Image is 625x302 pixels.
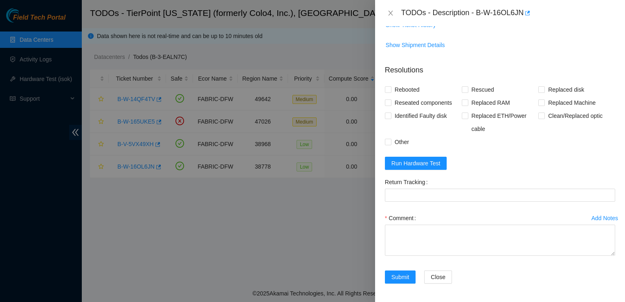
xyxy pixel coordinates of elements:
span: Close [431,273,445,282]
span: Clean/Replaced optic [545,109,606,122]
button: Add Notes [591,212,618,225]
span: Other [391,135,412,149]
input: Return Tracking [385,189,615,202]
div: TODOs - Description - B-W-16OL6JN [401,7,615,20]
p: Resolutions [385,58,615,76]
span: Submit [391,273,409,282]
span: Replaced Machine [545,96,599,109]
button: Submit [385,270,416,284]
span: Show Shipment Details [386,41,445,50]
span: Reseated components [391,96,455,109]
button: Show Shipment Details [385,38,445,52]
span: close [387,10,394,16]
label: Return Tracking [385,176,431,189]
label: Comment [385,212,419,225]
span: Identified Faulty disk [391,109,450,122]
span: Rescued [468,83,497,96]
span: Run Hardware Test [391,159,441,168]
span: Replaced RAM [468,96,513,109]
div: Add Notes [591,215,618,221]
span: Replaced ETH/Power cable [468,109,539,135]
button: Run Hardware Test [385,157,447,170]
span: Replaced disk [545,83,587,96]
button: Close [385,9,396,17]
button: Close [424,270,452,284]
textarea: Comment [385,225,615,256]
span: Rebooted [391,83,423,96]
